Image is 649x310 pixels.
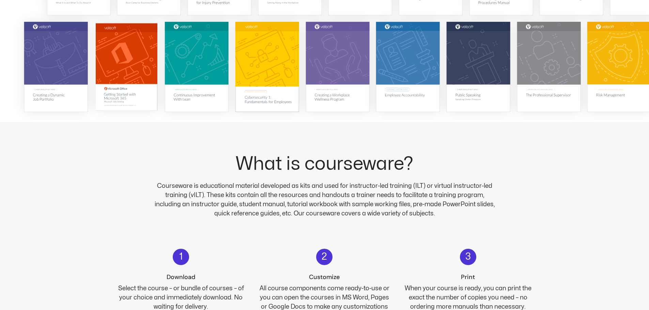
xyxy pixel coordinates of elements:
h2: 3 [465,252,471,262]
p: Courseware is educational material developed as kits and used for instructor-led training (ILT) o... [152,181,497,218]
h2: What is courseware? [236,155,413,173]
h2: 1 [179,252,183,262]
h2: Download [113,273,249,281]
h2: Print [400,273,536,281]
h2: Customize [257,273,392,281]
h2: 2 [322,252,327,262]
